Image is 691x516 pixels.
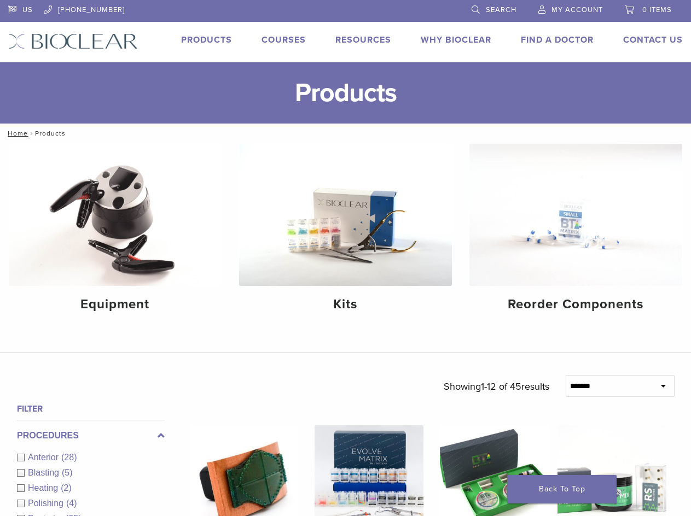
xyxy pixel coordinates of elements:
label: Procedures [17,429,165,442]
span: Heating [28,483,61,492]
span: Search [486,5,516,14]
h4: Reorder Components [478,295,673,314]
img: Reorder Components [469,144,682,286]
span: 0 items [642,5,672,14]
h4: Equipment [18,295,213,314]
span: 1-12 of 45 [481,380,521,392]
a: Home [4,130,28,137]
a: Find A Doctor [521,34,594,45]
p: Showing results [444,375,549,398]
a: Resources [335,34,391,45]
a: Why Bioclear [421,34,491,45]
span: Anterior [28,453,61,462]
img: Kits [239,144,452,286]
a: Contact Us [623,34,683,45]
span: Polishing [28,499,66,508]
span: / [28,131,35,136]
span: (4) [66,499,77,508]
span: My Account [551,5,603,14]
h4: Filter [17,402,165,415]
span: (5) [62,468,73,477]
span: (2) [61,483,72,492]
h4: Kits [248,295,443,314]
a: Equipment [9,144,222,321]
span: Blasting [28,468,62,477]
a: Courses [262,34,306,45]
a: Products [181,34,232,45]
img: Equipment [9,144,222,286]
span: (28) [61,453,77,462]
a: Reorder Components [469,144,682,321]
img: Bioclear [8,33,138,49]
a: Kits [239,144,452,321]
a: Back To Top [507,475,617,503]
